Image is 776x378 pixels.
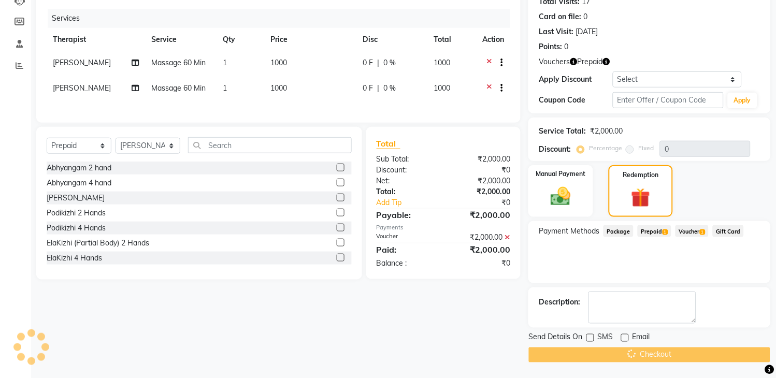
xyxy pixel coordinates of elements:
[434,83,451,93] span: 1000
[47,253,102,264] div: ElaKizhi 4 Hands
[544,185,577,208] img: _cash.svg
[369,154,443,165] div: Sub Total:
[271,83,288,93] span: 1000
[188,137,352,153] input: Search
[613,92,724,108] input: Enter Offer / Coupon Code
[145,28,217,51] th: Service
[577,56,602,67] span: Prepaid
[443,154,518,165] div: ₹2,000.00
[700,229,706,236] span: 1
[53,58,111,67] span: [PERSON_NAME]
[271,58,288,67] span: 1000
[47,208,106,219] div: Podikizhi 2 Hands
[369,165,443,176] div: Discount:
[369,197,456,208] a: Add Tip
[384,83,396,94] span: 0 %
[369,176,443,186] div: Net:
[590,126,623,137] div: ₹2,000.00
[363,57,373,68] span: 0 F
[151,58,206,67] span: Massage 60 Min
[434,58,451,67] span: 1000
[539,126,586,137] div: Service Total:
[597,332,613,345] span: SMS
[428,28,477,51] th: Total
[539,95,613,106] div: Coupon Code
[539,226,599,237] span: Payment Methods
[713,225,744,237] span: Gift Card
[625,186,656,210] img: _gift.svg
[363,83,373,94] span: 0 F
[443,176,518,186] div: ₹2,000.00
[369,232,443,243] div: Voucher
[443,165,518,176] div: ₹0
[369,243,443,256] div: Paid:
[223,58,227,67] span: 1
[151,83,206,93] span: Massage 60 Min
[539,56,570,67] span: Vouchers
[223,83,227,93] span: 1
[539,26,573,37] div: Last Visit:
[632,332,650,345] span: Email
[47,223,106,234] div: Podikizhi 4 Hands
[443,258,518,269] div: ₹0
[443,232,518,243] div: ₹2,000.00
[638,225,671,237] span: Prepaid
[539,144,571,155] div: Discount:
[676,225,709,237] span: Voucher
[47,238,149,249] div: ElaKizhi (Partial Body) 2 Hands
[47,28,145,51] th: Therapist
[369,258,443,269] div: Balance :
[476,28,510,51] th: Action
[48,9,518,28] div: Services
[443,209,518,221] div: ₹2,000.00
[369,186,443,197] div: Total:
[539,74,613,85] div: Apply Discount
[47,163,111,173] div: Abhyangam 2 hand
[456,197,518,208] div: ₹0
[539,41,562,52] div: Points:
[536,169,586,179] label: Manual Payment
[47,193,105,203] div: [PERSON_NAME]
[217,28,265,51] th: Qty
[443,243,518,256] div: ₹2,000.00
[638,143,654,153] label: Fixed
[377,138,400,149] span: Total
[539,297,580,308] div: Description:
[589,143,622,153] label: Percentage
[539,11,581,22] div: Card on file:
[564,41,568,52] div: 0
[47,178,111,188] div: Abhyangam 4 hand
[384,57,396,68] span: 0 %
[378,83,380,94] span: |
[728,93,757,108] button: Apply
[377,223,511,232] div: Payments
[528,332,582,345] span: Send Details On
[265,28,357,51] th: Price
[443,186,518,197] div: ₹2,000.00
[576,26,598,37] div: [DATE]
[378,57,380,68] span: |
[623,170,658,180] label: Redemption
[603,225,634,237] span: Package
[369,209,443,221] div: Payable:
[53,83,111,93] span: [PERSON_NAME]
[663,229,668,236] span: 1
[357,28,428,51] th: Disc
[583,11,587,22] div: 0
